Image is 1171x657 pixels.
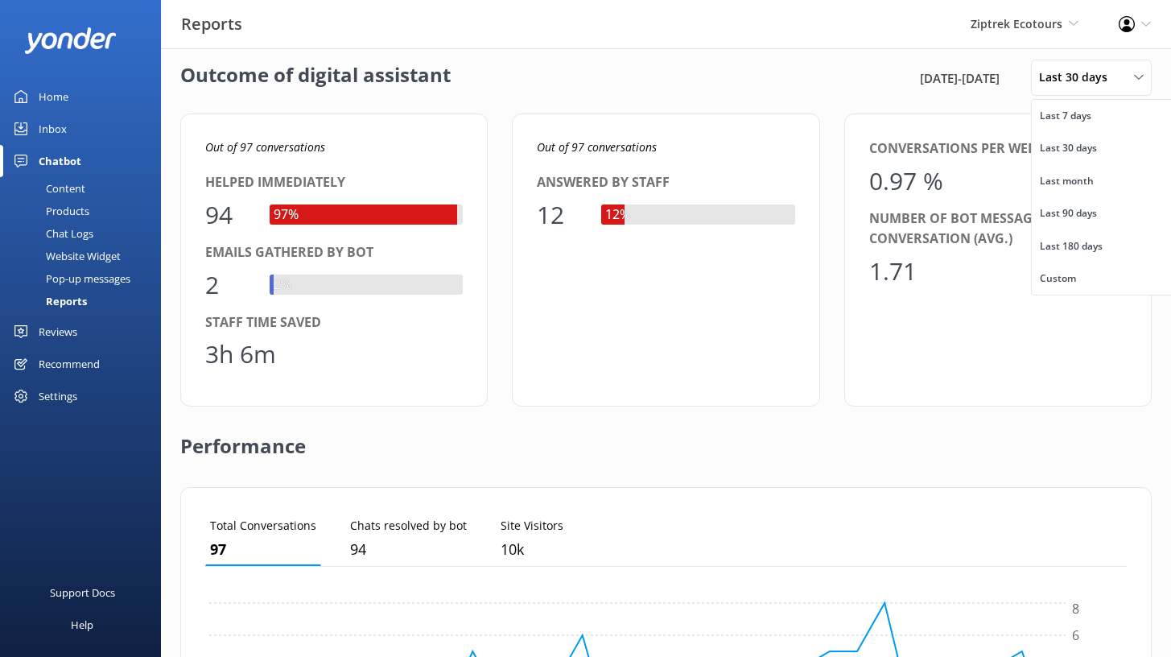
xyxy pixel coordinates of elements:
[537,172,794,193] div: Answered by staff
[180,407,306,471] h2: Performance
[10,290,161,312] a: Reports
[971,16,1062,31] span: Ziptrek Ecotours
[10,222,161,245] a: Chat Logs
[501,538,563,561] p: 9,970
[537,196,585,234] div: 12
[1040,108,1091,124] div: Last 7 days
[869,162,943,200] div: 0.97 %
[210,538,316,561] p: 97
[920,68,1000,88] span: [DATE] - [DATE]
[205,196,254,234] div: 94
[39,113,67,145] div: Inbox
[39,380,77,412] div: Settings
[10,200,89,222] div: Products
[270,205,303,225] div: 97%
[1040,205,1097,221] div: Last 90 days
[1040,238,1103,254] div: Last 180 days
[869,138,1127,159] div: Conversations per website visitor
[10,245,161,267] a: Website Widget
[1040,140,1097,156] div: Last 30 days
[210,517,316,535] p: Total Conversations
[71,609,93,641] div: Help
[10,222,93,245] div: Chat Logs
[270,275,295,295] div: 2%
[181,11,242,37] h3: Reports
[24,27,117,54] img: yonder-white-logo.png
[205,266,254,304] div: 2
[205,335,276,374] div: 3h 6m
[10,177,85,200] div: Content
[350,517,467,535] p: Chats resolved by bot
[350,538,467,561] p: 94
[180,60,451,96] h2: Outcome of digital assistant
[869,209,1127,250] div: Number of bot messages per conversation (avg.)
[10,290,87,312] div: Reports
[10,200,161,222] a: Products
[205,242,463,263] div: Emails gathered by bot
[39,81,68,113] div: Home
[39,348,100,380] div: Recommend
[501,517,563,535] p: Site Visitors
[50,576,115,609] div: Support Docs
[10,177,161,200] a: Content
[537,139,657,155] i: Out of 97 conversations
[39,316,77,348] div: Reviews
[39,145,81,177] div: Chatbot
[10,267,130,290] div: Pop-up messages
[1040,271,1076,287] div: Custom
[205,139,325,155] i: Out of 97 conversations
[1072,601,1079,618] tspan: 8
[10,267,161,290] a: Pop-up messages
[205,172,463,193] div: Helped immediately
[1072,626,1079,644] tspan: 6
[205,312,463,333] div: Staff time saved
[10,245,121,267] div: Website Widget
[601,205,634,225] div: 12%
[1040,173,1094,189] div: Last month
[1039,68,1117,86] span: Last 30 days
[869,252,917,291] div: 1.71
